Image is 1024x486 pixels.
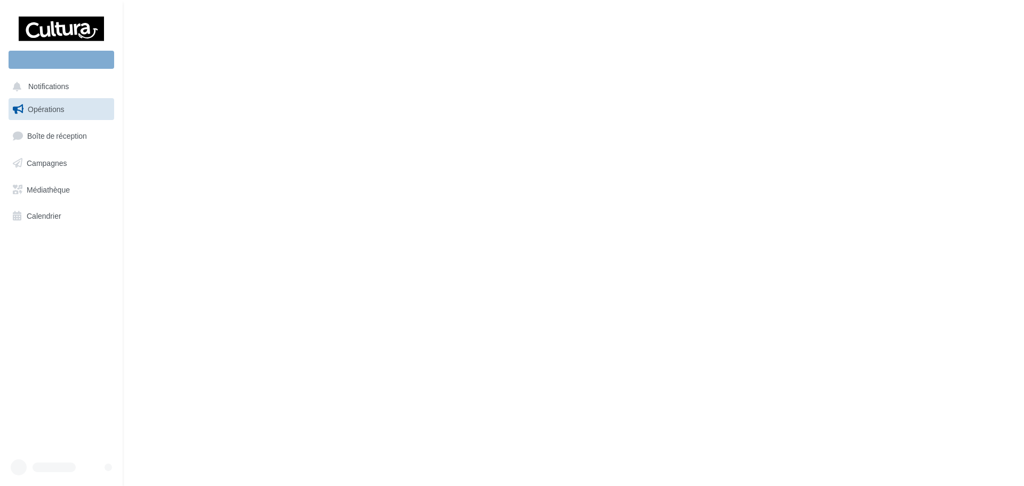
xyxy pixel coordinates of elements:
span: Calendrier [27,211,61,220]
span: Campagnes [27,158,67,168]
a: Médiathèque [6,179,116,201]
span: Notifications [28,82,69,91]
a: Campagnes [6,152,116,174]
span: Opérations [28,105,64,114]
a: Calendrier [6,205,116,227]
span: Médiathèque [27,185,70,194]
a: Boîte de réception [6,124,116,147]
div: Nouvelle campagne [9,51,114,69]
span: Boîte de réception [27,131,87,140]
a: Opérations [6,98,116,121]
